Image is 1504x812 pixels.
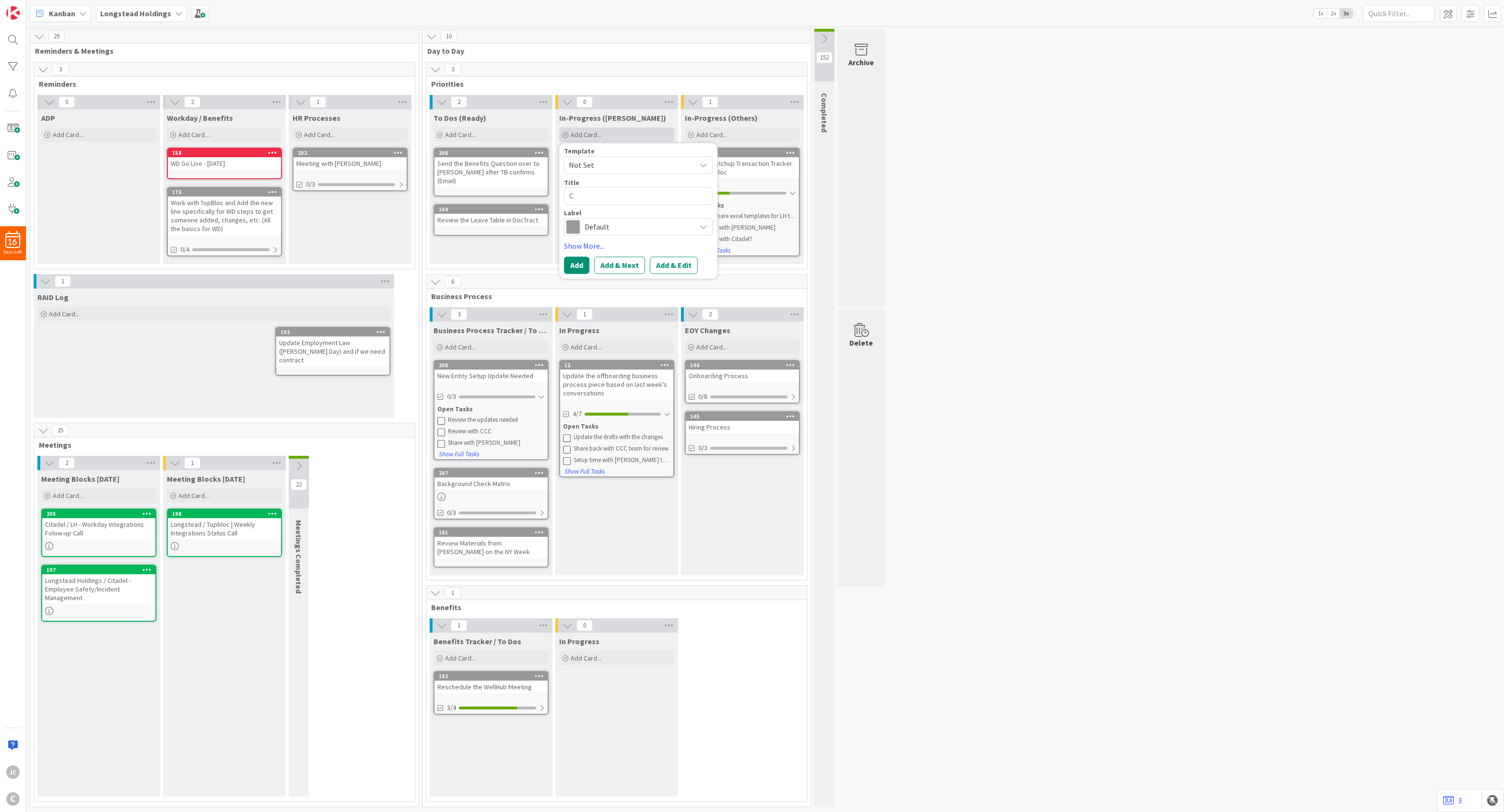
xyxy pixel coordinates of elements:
div: Review the updates needed [448,416,545,424]
span: In-Progress (Jerry) [559,113,666,123]
span: RAID Log [37,292,69,302]
span: Add Card... [445,654,476,662]
span: Default [585,220,691,233]
div: 146 [686,361,799,370]
b: Longstead Holdings [100,9,171,18]
div: Share with [PERSON_NAME] [448,439,545,447]
div: 197 [42,566,155,574]
span: Meeting Blocks Today [41,474,119,484]
div: 192Update Employment Law ([PERSON_NAME] Day) and if we need contract [276,328,389,366]
span: 1 [702,96,718,108]
span: In-Progress (Others) [685,113,758,123]
div: 146 [690,362,799,369]
span: 3/4 [447,703,456,713]
div: 169 [435,205,548,214]
span: To Dos (Ready) [434,113,486,123]
span: 1 [184,457,200,469]
div: TB to share excel templates for LH to use [699,212,796,220]
div: Update the offboarding business process piece based on last week's conversations [560,370,673,399]
div: Update the drafts with the changes [574,433,670,441]
div: 12 [564,362,673,369]
div: 182 [439,673,548,680]
span: Add Card... [49,310,80,318]
a: Show More... [564,240,713,252]
div: Open Tasks [437,405,545,414]
div: 205Citadel / LH - Workday Integrations Folow-up Call [42,510,155,539]
span: Add Card... [571,654,601,662]
span: HR Processes [293,113,341,123]
div: Review Materials from [PERSON_NAME] on the NY Week [435,537,548,558]
div: 208New Entity Setup Update Needed [435,361,548,382]
div: 205 [47,510,155,517]
div: 12 [560,361,673,370]
button: Add & Edit [650,256,698,274]
div: Review with Citadel? [699,235,796,243]
span: 0/3 [447,392,456,402]
button: Show Full Tasks [564,466,605,477]
span: Meeting Blocks Tomorrow [167,474,245,484]
div: Review the Leave Table in DocTract [435,214,548,226]
div: 202Meeting with [PERSON_NAME] [294,149,407,170]
div: Longstead Holdings / Citadel - Employee Safety/Incident Management [42,574,155,604]
span: Benefits Tracker / To Dos [434,637,521,646]
div: 169 [439,206,548,213]
div: New Entity Setup Update Needed [435,370,548,382]
div: 158 [168,149,281,157]
div: Reschedule the WellHub Meeting [435,681,548,693]
input: Quick Filter... [1363,5,1435,22]
div: 169Review the Leave Table in DocTract [435,205,548,226]
div: 198 [172,510,281,517]
div: 145 [690,413,799,420]
div: 192 [281,329,389,336]
span: Priorities [431,79,795,89]
div: 167 [686,149,799,157]
div: 208 [439,362,548,369]
span: 0 [576,620,593,631]
span: 2 [702,309,718,320]
div: 205 [42,510,155,518]
span: 2 [184,96,200,108]
span: 0 [576,96,593,108]
span: 16 [9,239,17,245]
span: 6 [445,276,461,288]
span: Benefits [431,603,795,612]
span: Meetings [39,440,403,450]
div: 192 [276,328,389,336]
div: Review Catchup Transaction Tracker from TopBloc [686,157,799,178]
div: Work with TopBloc and Add the new line specifically for WD steps to get someone added, changes, e... [168,197,281,235]
span: 3 [445,64,461,75]
span: 0/8 [698,392,707,402]
div: Open Tasks [563,422,670,431]
span: 1 [55,276,71,287]
div: 181Review Materials from [PERSON_NAME] on the NY Week [435,528,548,558]
span: In Progress [559,637,599,646]
span: 3 [451,309,467,320]
div: 207Background Check Matrix [435,469,548,490]
span: In Progress [559,325,599,335]
div: 158 [172,150,281,156]
span: ADP [41,113,55,123]
span: 0/3 [698,443,707,453]
div: 198 [168,510,281,518]
span: 4/7 [573,409,582,419]
div: 12Update the offboarding business process piece based on last week's conversations [560,361,673,399]
div: 202 [294,149,407,157]
span: 3 [52,64,69,75]
div: Longstead / Topbloc | Weekly Integrations Status Call [168,518,281,539]
div: Review with CCC [448,428,545,435]
span: Add Card... [571,343,601,351]
div: 182Reschedule the WellHub Meeting [435,672,548,693]
span: Add Card... [178,130,209,139]
span: Add Card... [696,343,727,351]
span: 1 [310,96,326,108]
span: Add Card... [445,343,476,351]
span: Workday / Benefits [167,113,233,123]
span: Add Card... [445,130,476,139]
span: Reminders [39,79,403,89]
span: 25 [52,425,69,436]
div: Meeting with [PERSON_NAME] [294,157,407,170]
div: 207 [439,470,548,476]
span: Add Card... [53,491,83,500]
div: 197 [47,567,155,573]
div: Hiring Process [686,421,799,433]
